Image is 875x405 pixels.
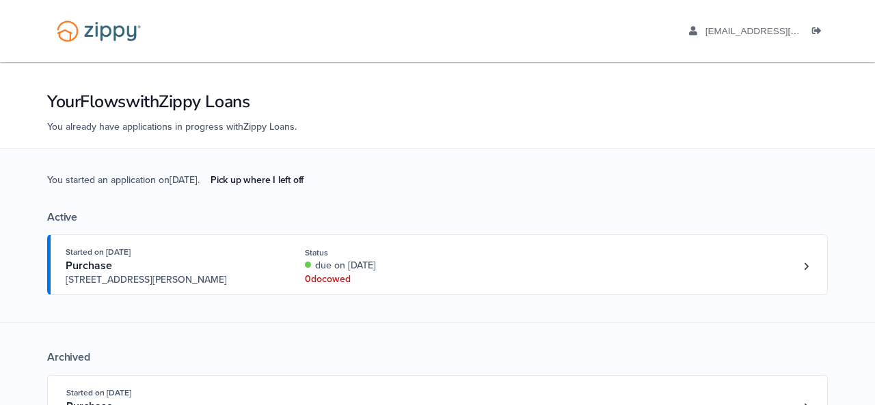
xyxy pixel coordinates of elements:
[47,350,828,364] div: Archived
[200,169,314,191] a: Pick up where I left off
[689,26,862,40] a: edit profile
[66,247,131,257] span: Started on [DATE]
[66,273,274,287] span: [STREET_ADDRESS][PERSON_NAME]
[796,256,816,277] a: Loan number 4228033
[705,26,862,36] span: aaboley88@icloud.com
[47,210,828,224] div: Active
[305,247,487,259] div: Status
[66,259,112,273] span: Purchase
[47,121,297,132] span: You already have applications in progress with Zippy Loans .
[812,26,827,40] a: Log out
[47,234,828,295] a: Open loan 4228033
[305,259,487,273] div: due on [DATE]
[47,90,828,113] h1: Your Flows with Zippy Loans
[305,273,487,286] div: 0 doc owed
[47,173,314,210] span: You started an application on [DATE] .
[66,388,131,397] span: Started on [DATE]
[48,14,150,48] img: Logo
